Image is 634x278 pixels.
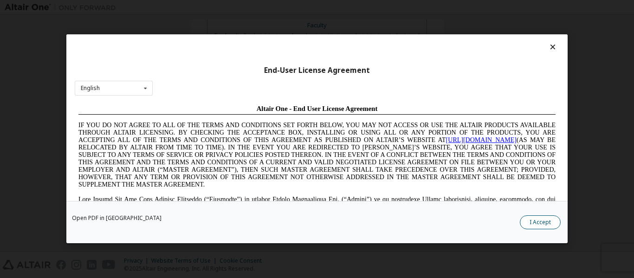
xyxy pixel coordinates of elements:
span: IF YOU DO NOT AGREE TO ALL OF THE TERMS AND CONDITIONS SET FORTH BELOW, YOU MAY NOT ACCESS OR USE... [4,20,481,87]
div: English [81,85,100,91]
span: Altair One - End User License Agreement [182,4,303,11]
a: [URL][DOMAIN_NAME] [371,35,442,42]
a: Open PDF in [GEOGRAPHIC_DATA] [72,216,162,221]
div: End-User License Agreement [75,66,559,75]
span: Lore Ipsumd Sit Ame Cons Adipisc Elitseddo (“Eiusmodte”) in utlabor Etdolo Magnaaliqua Eni. (“Adm... [4,95,481,161]
button: I Accept [520,216,561,230]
